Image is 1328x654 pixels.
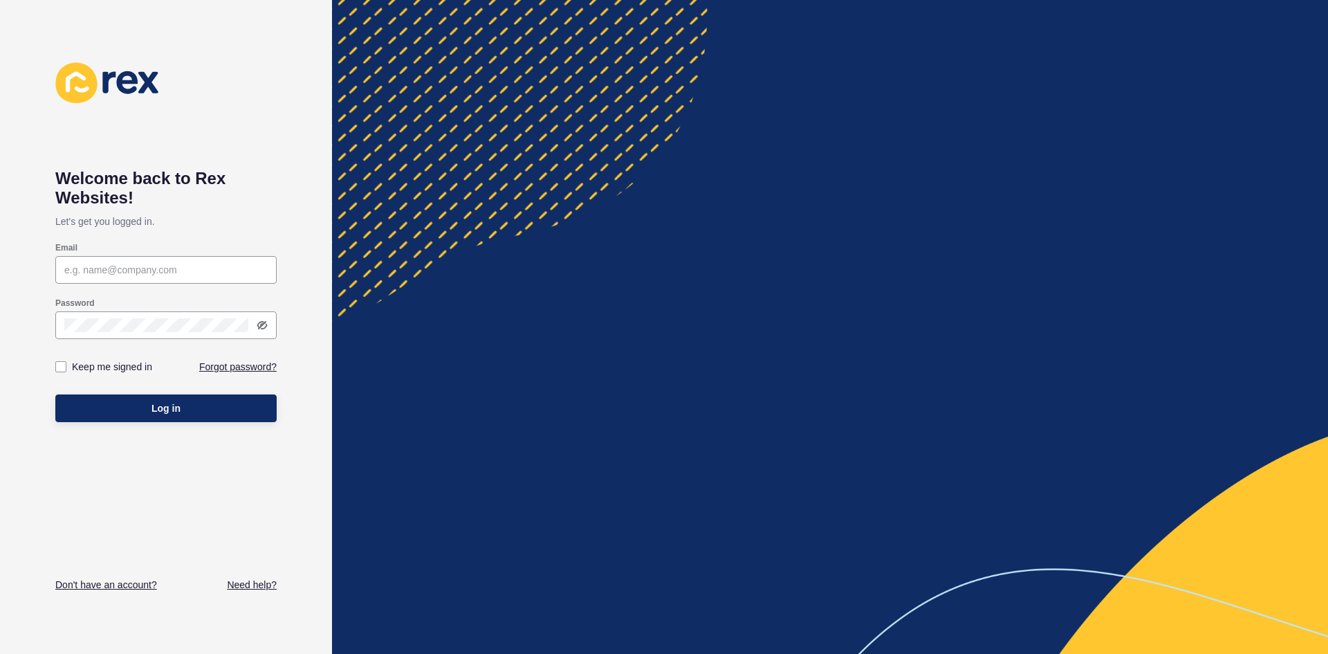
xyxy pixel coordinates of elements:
[72,360,152,374] label: Keep me signed in
[55,208,277,235] p: Let's get you logged in.
[199,360,277,374] a: Forgot password?
[55,578,157,592] a: Don't have an account?
[227,578,277,592] a: Need help?
[55,169,277,208] h1: Welcome back to Rex Websites!
[64,263,268,277] input: e.g. name@company.com
[151,401,181,415] span: Log in
[55,394,277,422] button: Log in
[55,242,77,253] label: Email
[55,298,95,309] label: Password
